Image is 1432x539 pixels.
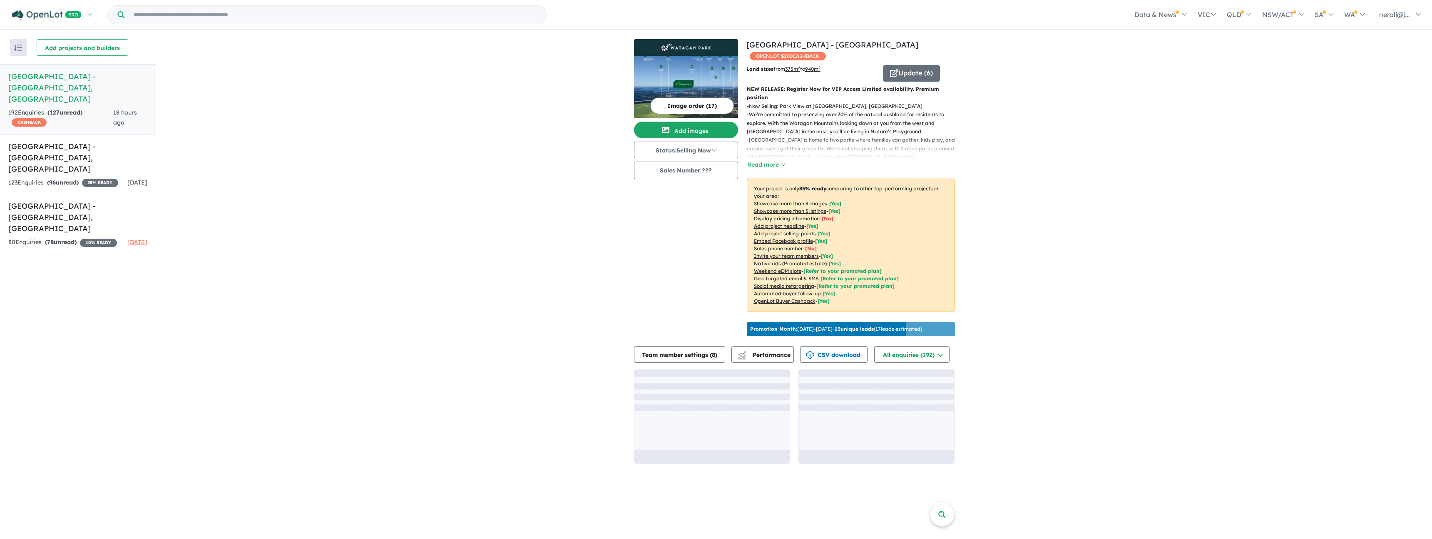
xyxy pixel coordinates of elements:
img: sort.svg [14,45,22,51]
span: [Refer to your promoted plan] [803,268,882,274]
button: CSV download [800,346,868,363]
p: - The [GEOGRAPHIC_DATA] will activate [GEOGRAPHIC_DATA] estate, [GEOGRAPHIC_DATA] and it’s surrou... [747,153,961,178]
u: Social media retargeting [754,283,814,289]
sup: 2 [798,65,800,70]
button: Sales Number:??? [634,162,738,179]
u: Geo-targeted email & SMS [754,275,818,282]
p: from [746,65,877,73]
u: Add project headline [754,223,804,229]
span: neroli@j... [1379,10,1410,19]
button: Add projects and builders [37,39,128,56]
span: 127 [50,109,60,116]
span: [Yes] [823,290,835,297]
span: 10 % READY [80,239,117,247]
u: Automated buyer follow-up [754,290,821,297]
span: [Yes] [818,298,830,304]
u: Showcase more than 3 listings [754,208,826,214]
button: Update (6) [883,65,940,82]
span: [Yes] [829,260,841,267]
strong: ( unread) [45,238,77,246]
sup: 2 [818,65,820,70]
input: Try estate name, suburb, builder or developer [126,6,545,24]
p: [DATE] - [DATE] - ( 17 leads estimated) [750,325,922,333]
p: - We’re committed to preserving over 30% of the natural bushland for residents to explore. With t... [747,110,961,136]
div: 80 Enquir ies [8,237,117,247]
strong: ( unread) [47,179,79,186]
button: All enquiries (192) [874,346,950,363]
span: [DATE] [127,179,147,186]
button: Image order (17) [650,97,734,114]
span: [ Yes ] [818,230,830,237]
div: 192 Enquir ies [8,108,113,128]
img: Watagan Park Estate - Cooranbong [634,56,738,118]
span: [Refer to your promoted plan] [820,275,899,282]
span: [ Yes ] [815,238,827,244]
p: - Now Selling: Park View at [GEOGRAPHIC_DATA], [GEOGRAPHIC_DATA] [747,102,961,110]
span: 96 [49,179,56,186]
span: [DATE] [127,238,147,246]
img: Watagan Park Estate - Cooranbong Logo [637,42,735,52]
b: Promotion Month: [750,326,797,332]
div: 123 Enquir ies [8,178,118,188]
b: 13 unique leads [835,326,874,332]
span: [ Yes ] [828,208,840,214]
strong: ( unread) [47,109,82,116]
span: Performance [739,351,791,359]
button: Read more [747,160,786,170]
span: 18 hours ago [113,109,137,126]
button: Status:Selling Now [634,142,738,158]
span: OPENLOT $ 200 CASHBACK [750,52,826,60]
img: bar-chart.svg [738,354,746,359]
u: 940 m [805,66,820,72]
button: Team member settings (8) [634,346,725,363]
span: to [800,66,820,72]
button: Add images [634,122,738,138]
a: Watagan Park Estate - Cooranbong LogoWatagan Park Estate - Cooranbong [634,39,738,118]
b: 85 % ready [799,185,826,192]
u: 375 m [785,66,800,72]
button: Performance [731,346,794,363]
span: [ Yes ] [806,223,818,229]
span: 8 [712,351,715,359]
u: Sales phone number [754,245,803,252]
u: OpenLot Buyer Cashback [754,298,815,304]
p: Your project is only comparing to other top-performing projects in your area: - - - - - - - - - -... [747,178,955,312]
b: Land sizes [746,66,773,72]
span: [ Yes ] [821,253,833,259]
span: [ No ] [822,215,833,222]
p: - [GEOGRAPHIC_DATA] is home to two parks where families can gather, kids play, and nature lovers ... [747,136,961,153]
u: Showcase more than 3 images [754,200,827,207]
span: [ No ] [805,245,817,252]
p: NEW RELEASE: Register Now for VIP Access Limited availability. Premium position [747,85,955,102]
span: [ Yes ] [829,200,841,207]
span: [Refer to your promoted plan] [816,283,895,289]
u: Invite your team members [754,253,819,259]
span: 78 [47,238,54,246]
h5: [GEOGRAPHIC_DATA] - [GEOGRAPHIC_DATA] , [GEOGRAPHIC_DATA] [8,71,147,105]
u: Embed Facebook profile [754,238,813,244]
span: 25 % READY [82,179,118,187]
u: Add project selling-points [754,230,816,237]
img: Openlot PRO Logo White [12,10,82,20]
h5: [GEOGRAPHIC_DATA] - [GEOGRAPHIC_DATA] , [GEOGRAPHIC_DATA] [8,200,147,234]
u: Display pricing information [754,215,820,222]
img: download icon [806,351,814,359]
img: line-chart.svg [738,351,746,356]
a: [GEOGRAPHIC_DATA] - [GEOGRAPHIC_DATA] [746,40,918,50]
u: Native ads (Promoted estate) [754,260,827,267]
span: CASHBACK [12,118,47,127]
h5: [GEOGRAPHIC_DATA] - [GEOGRAPHIC_DATA] , [GEOGRAPHIC_DATA] [8,141,147,175]
u: Weekend eDM slots [754,268,801,274]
